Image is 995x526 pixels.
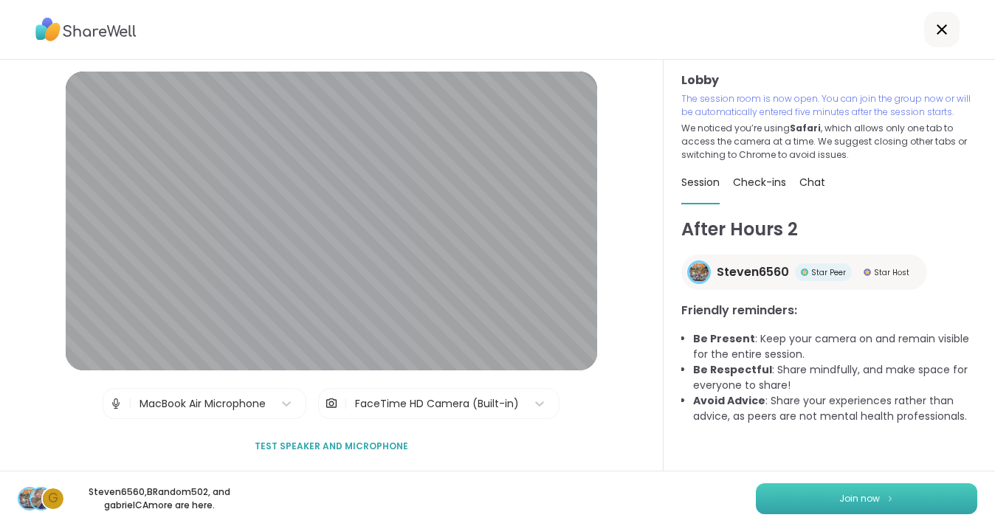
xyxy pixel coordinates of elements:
li: : Keep your camera on and remain visible for the entire session. [693,331,977,362]
p: The session room is now open. You can join the group now or will be automatically entered five mi... [681,92,977,119]
img: Star Peer [801,269,808,276]
span: Steven6560 [717,263,789,281]
span: Session [681,175,720,190]
button: Test speaker and microphone [249,431,414,462]
img: Steven6560 [689,263,709,282]
span: Star Peer [811,267,846,278]
span: | [344,389,348,418]
div: MacBook Air Microphone [140,396,266,412]
h1: After Hours 2 [681,216,977,243]
li: : Share your experiences rather than advice, as peers are not mental health professionals. [693,393,977,424]
span: | [128,389,132,418]
span: Star Host [874,267,909,278]
b: Be Respectful [693,362,772,377]
img: ShareWell Logomark [886,494,895,502]
img: Star Host [864,269,871,276]
span: Join now [839,492,880,505]
span: Test speaker and microphone [255,440,408,453]
b: Safari [790,122,821,134]
p: Steven6560 , BRandom502 , and gabrielCA more are here. [77,485,242,512]
span: Chat [799,175,825,190]
b: Avoid Advice [693,393,765,408]
img: ShareWell Logo [35,13,137,46]
img: Camera [325,389,338,418]
b: Be Present [693,331,755,346]
h3: Lobby [681,72,977,89]
img: Steven6560 [19,488,40,509]
li: : Share mindfully, and make space for everyone to share! [693,362,977,393]
a: Steven6560Steven6560Star PeerStar PeerStar HostStar Host [681,255,927,290]
span: Check-ins [733,175,786,190]
span: g [48,489,58,508]
img: Microphone [109,389,123,418]
img: BRandom502 [31,488,52,509]
h3: Friendly reminders: [681,302,977,319]
p: We noticed you’re using , which allows only one tab to access the camera at a time. We suggest cl... [681,122,977,162]
button: Join now [756,483,977,514]
div: FaceTime HD Camera (Built-in) [355,396,519,412]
